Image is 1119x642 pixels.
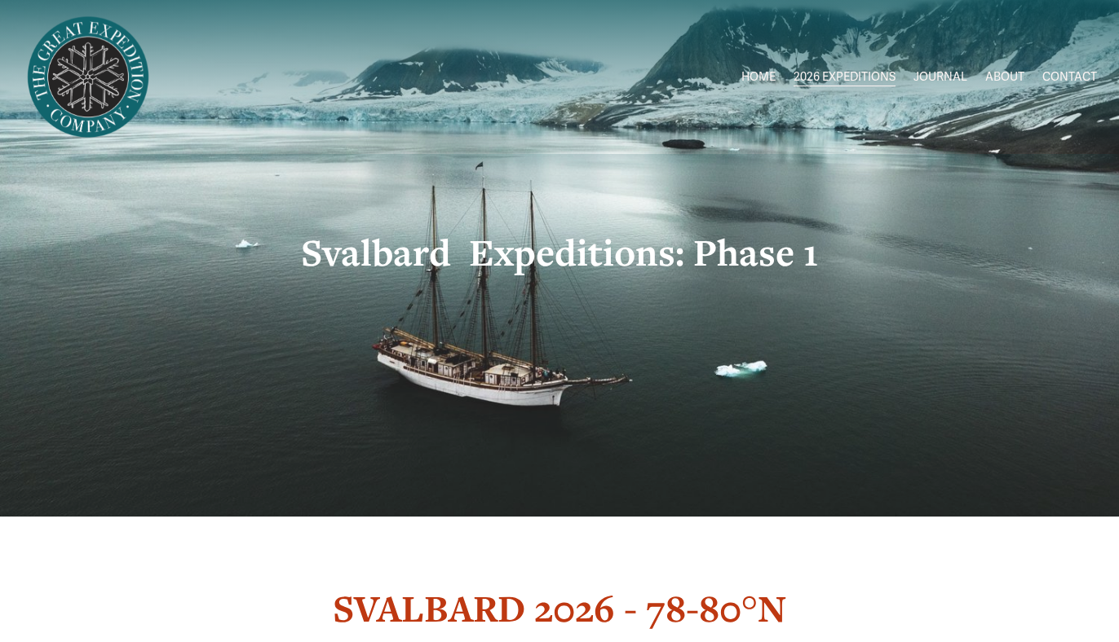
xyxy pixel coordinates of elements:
a: JOURNAL [913,65,967,89]
strong: SVALBARD 2026 - 78-80°N [333,583,786,633]
img: Arctic Expeditions [22,11,154,143]
a: folder dropdown [794,65,896,89]
a: HOME [741,65,776,89]
a: CONTACT [1042,65,1097,89]
a: ABOUT [985,65,1024,89]
span: 2026 EXPEDITIONS [794,67,896,88]
strong: Svalbard Expeditions: Phase 1 [301,227,818,277]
